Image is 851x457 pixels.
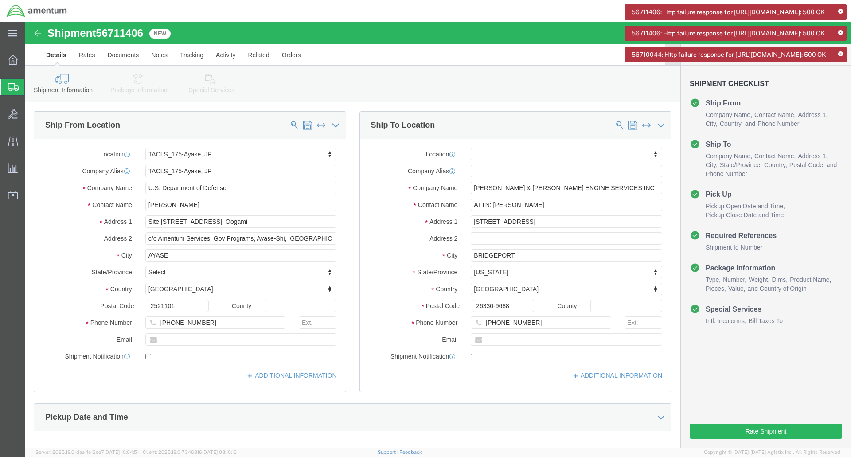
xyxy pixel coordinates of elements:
[632,29,825,38] span: 56711406: Http failure response for [URL][DOMAIN_NAME]: 500 OK
[632,50,826,59] span: 56710044: Http failure response for [URL][DOMAIN_NAME]: 500 OK
[399,449,422,455] a: Feedback
[704,449,840,456] span: Copyright © [DATE]-[DATE] Agistix Inc., All Rights Reserved
[35,449,139,455] span: Server: 2025.18.0-daa1fe12ee7
[104,449,139,455] span: [DATE] 10:04:51
[378,449,400,455] a: Support
[25,22,851,448] iframe: FS Legacy Container
[6,4,67,18] img: logo
[632,8,825,17] span: 56711406: Http failure response for [URL][DOMAIN_NAME]: 500 OK
[143,449,237,455] span: Client: 2025.18.0-7346316
[202,449,237,455] span: [DATE] 08:10:16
